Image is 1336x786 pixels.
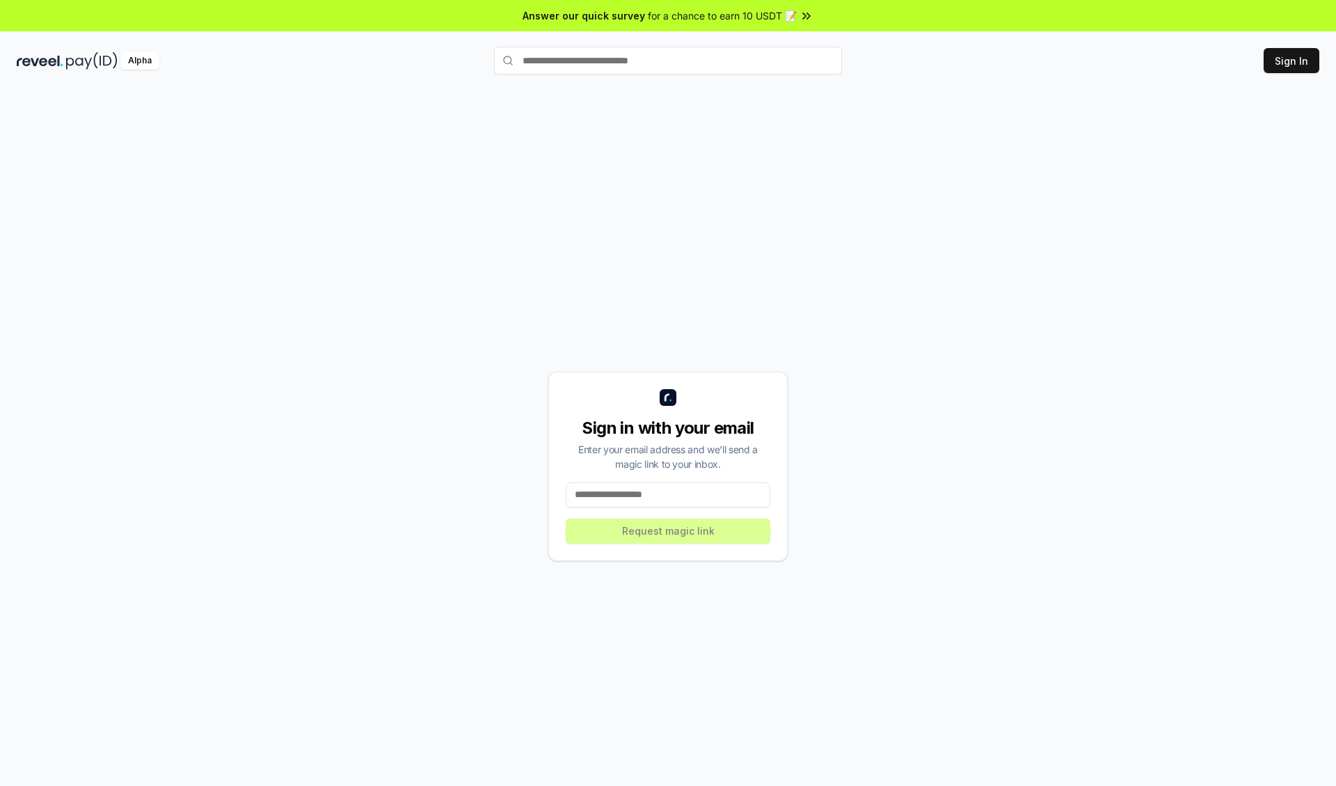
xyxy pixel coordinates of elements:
div: Alpha [120,52,159,70]
img: logo_small [660,389,676,406]
span: for a chance to earn 10 USDT 📝 [648,8,797,23]
img: pay_id [66,52,118,70]
span: Answer our quick survey [523,8,645,23]
div: Sign in with your email [566,417,770,439]
img: reveel_dark [17,52,63,70]
div: Enter your email address and we’ll send a magic link to your inbox. [566,442,770,471]
button: Sign In [1264,48,1319,73]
